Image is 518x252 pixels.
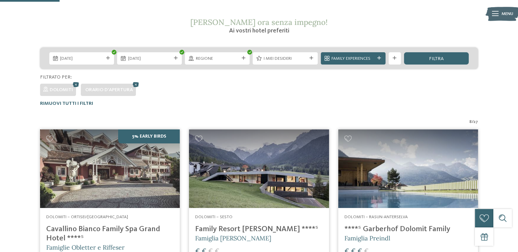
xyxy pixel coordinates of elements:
[128,56,171,62] span: [DATE]
[40,101,93,106] span: Rimuovi tutti i filtri
[469,119,472,125] span: 8
[195,225,323,234] h4: Family Resort [PERSON_NAME] ****ˢ
[189,129,329,208] img: Family Resort Rainer ****ˢ
[338,129,478,208] img: Cercate un hotel per famiglie? Qui troverete solo i migliori!
[46,215,128,219] span: Dolomiti – Ortisei/[GEOGRAPHIC_DATA]
[344,215,408,219] span: Dolomiti – Rasun-Anterselva
[60,56,103,62] span: [DATE]
[473,119,478,125] span: 27
[344,225,472,234] h4: ****ˢ Garberhof Dolomit Family
[264,56,307,62] span: I miei desideri
[472,119,473,125] span: /
[190,17,328,27] span: [PERSON_NAME] ora senza impegno!
[195,215,232,219] span: Dolomiti – Sesto
[429,56,444,61] span: filtra
[50,87,73,92] span: Dolomiti
[195,234,271,242] span: Famiglia [PERSON_NAME]
[85,87,133,92] span: Orario d'apertura
[46,243,125,251] span: Famiglie Obletter e Riffeser
[46,225,174,243] h4: Cavallino Bianco Family Spa Grand Hotel ****ˢ
[344,234,390,242] span: Famiglia Preindl
[229,28,289,34] span: Ai vostri hotel preferiti
[331,56,375,62] span: Family Experiences
[40,129,180,208] img: Family Spa Grand Hotel Cavallino Bianco ****ˢ
[196,56,239,62] span: Regione
[40,75,72,80] span: Filtrato per:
